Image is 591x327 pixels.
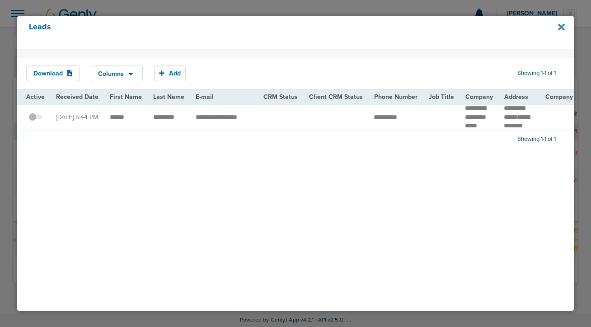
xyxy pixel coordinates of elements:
th: Company [460,90,498,104]
span: Last Name [153,93,184,101]
span: Showing 1-1 of 1 [517,135,556,143]
td: [DATE] 5:44 PM [51,104,104,131]
th: Address [498,90,539,104]
button: Add [154,65,186,81]
span: CRM Status [263,93,298,101]
th: Job Title [423,90,460,104]
span: Showing 1-1 of 1 [517,70,556,77]
span: Columns [98,71,124,77]
h4: Leads [29,22,511,43]
span: First Name [110,93,142,101]
span: Active [26,93,45,101]
span: Phone Number [374,93,417,101]
th: Client CRM Status [303,90,368,104]
span: Received Date [56,93,98,101]
span: E-mail [196,93,214,101]
span: Add [169,70,181,78]
button: Download [26,65,80,81]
